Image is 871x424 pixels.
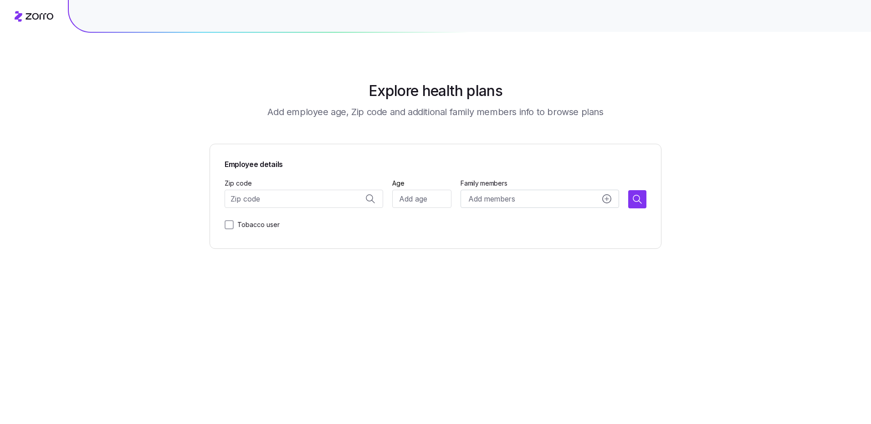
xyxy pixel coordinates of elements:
[392,190,451,208] input: Add age
[602,194,611,203] svg: add icon
[267,106,603,118] h3: Add employee age, Zip code and additional family members info to browse plans
[461,190,619,208] button: Add membersadd icon
[369,80,502,102] h1: Explore health plans
[392,178,405,188] label: Age
[225,159,646,170] span: Employee details
[234,219,280,230] label: Tobacco user
[468,193,515,205] span: Add members
[461,179,619,188] span: Family members
[225,178,252,188] label: Zip code
[225,190,383,208] input: Zip code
